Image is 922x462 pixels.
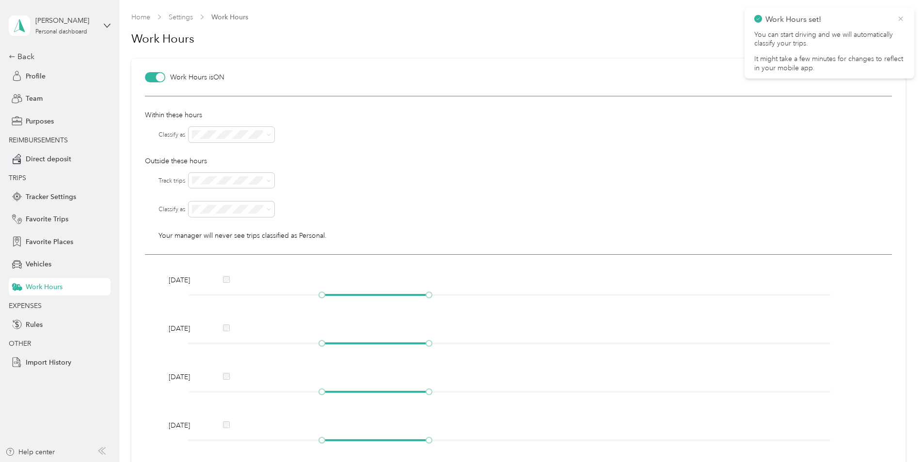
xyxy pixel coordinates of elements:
label: Classify as [159,205,185,214]
span: Profile [26,71,46,81]
label: Classify as [159,131,185,139]
p: Your manager will never see trips classified as Personal. [159,231,892,241]
span: Favorite Places [26,237,73,247]
h1: Work Hours [131,27,194,50]
span: Favorite Trips [26,214,68,224]
span: Tracker Settings [26,192,76,202]
p: It might take a few minutes for changes to reflect in your mobile app. [754,55,905,72]
p: Within these hours [145,110,892,120]
span: EXPENSES [9,302,42,310]
span: REIMBURSEMENTS [9,136,68,144]
span: Team [26,93,43,104]
span: Direct deposit [26,154,71,164]
div: Back [9,51,106,62]
div: [PERSON_NAME] [35,15,96,26]
label: Track trips [159,177,185,185]
span: OTHER [9,339,31,348]
a: Home [131,13,150,21]
iframe: Everlance-gr Chat Button Frame [868,408,922,462]
span: Work Hours [26,282,63,292]
span: [DATE] [169,420,203,431]
span: Work Hours is ON [170,72,224,82]
span: TRIPS [9,174,26,182]
p: You can start driving and we will automatically classify your trips. [754,31,905,55]
p: Outside these hours [145,156,892,166]
span: Purposes [26,116,54,126]
button: Help center [5,447,55,457]
div: Personal dashboard [35,29,87,35]
span: Import History [26,357,71,368]
p: Work Hours set! [765,14,890,26]
span: [DATE] [169,372,203,382]
span: Rules [26,320,43,330]
span: [DATE] [169,275,203,285]
span: Settings [169,12,193,22]
span: [DATE] [169,323,203,334]
span: Vehicles [26,259,51,269]
span: Work Hours [211,12,248,22]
